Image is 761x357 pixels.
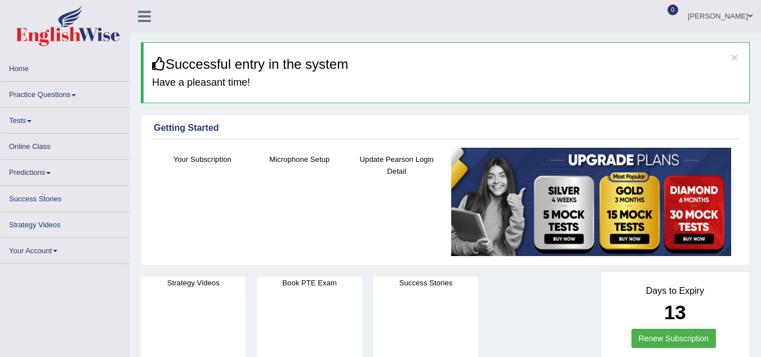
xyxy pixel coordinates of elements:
[1,56,129,78] a: Home
[1,82,129,104] a: Practice Questions
[631,329,717,348] a: Renew Subscription
[159,153,246,165] h4: Your Subscription
[731,51,738,63] button: ×
[257,153,343,165] h4: Microphone Setup
[373,277,478,289] h4: Success Stories
[1,108,129,130] a: Tests
[667,5,679,15] span: 0
[1,238,129,260] a: Your Account
[152,57,741,72] h3: Successful entry in the system
[613,286,737,296] h4: Days to Expiry
[451,148,732,257] img: small5.jpg
[1,160,129,182] a: Predictions
[1,212,129,234] a: Strategy Videos
[664,301,686,323] b: 13
[257,277,362,289] h4: Book PTE Exam
[1,134,129,156] a: Online Class
[154,121,737,135] div: Getting Started
[1,186,129,208] a: Success Stories
[152,77,741,89] h4: Have a pleasant time!
[354,153,440,177] h4: Update Pearson Login Detail
[141,277,246,289] h4: Strategy Videos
